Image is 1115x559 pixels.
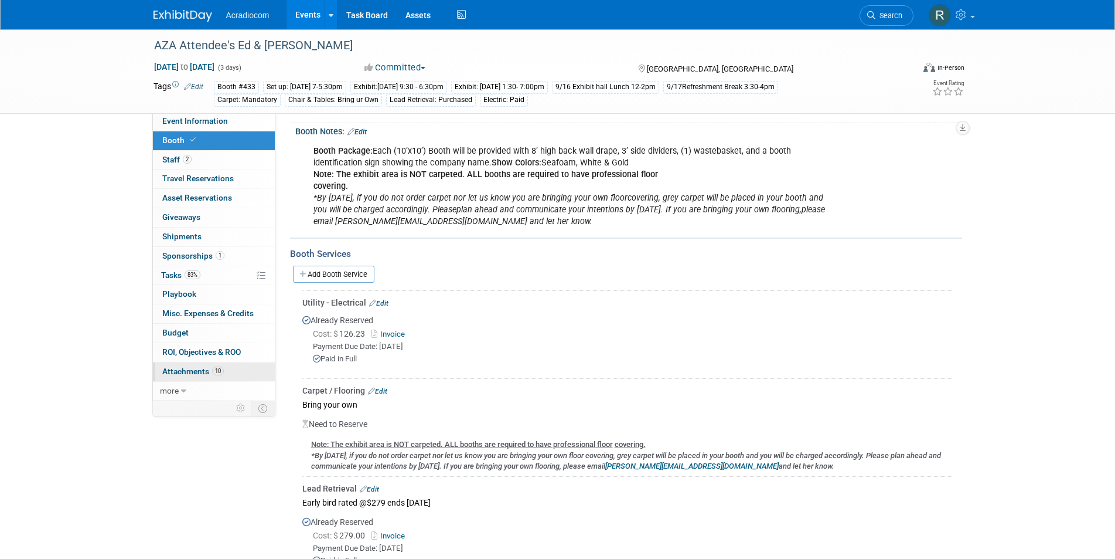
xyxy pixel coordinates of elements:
[371,531,410,540] a: Invoice
[153,170,275,188] a: Travel Reservations
[153,382,275,401] a: more
[492,158,541,168] b: Show Colors:
[663,81,778,93] div: 9/17Refreshment Break 3:30-4pm
[212,367,224,375] span: 10
[295,123,962,138] div: Booth Notes:
[480,94,528,106] div: Electric: Paid
[305,140,833,234] div: Each (10’x10’) Booth will be provided with 8’ high back wall drape, 3’ side dividers, (1) wasteba...
[162,347,241,357] span: ROI, Objectives & ROO
[313,329,370,338] span: 126.23
[371,330,410,338] a: Invoice
[153,266,275,285] a: Tasks83%
[162,212,200,222] span: Giveaways
[369,299,388,307] a: Edit
[162,328,189,337] span: Budget
[615,440,646,449] u: covering.
[153,112,275,131] a: Event Information
[347,128,367,136] a: Edit
[451,81,548,93] div: Exhibit: [DATE] 1:30- 7:00pm
[285,94,382,106] div: Chair & Tables: Bring ur Own
[386,94,476,106] div: Lead Retrieval: Purchased
[162,232,202,241] span: Shipments
[153,343,275,362] a: ROI, Objectives & ROO
[150,35,896,56] div: AZA Attendee's Ed & [PERSON_NAME]
[263,81,346,93] div: Set up: [DATE] 7-5:30pm
[647,65,793,73] span: [GEOGRAPHIC_DATA], [GEOGRAPHIC_DATA]
[162,155,192,164] span: Staff
[313,146,373,156] b: Booth Package:
[313,341,953,353] div: Payment Due Date: [DATE]
[923,63,935,72] img: Format-Inperson.png
[605,462,779,470] a: [PERSON_NAME][EMAIL_ADDRESS][DOMAIN_NAME]
[162,251,224,260] span: Sponsorships
[302,494,953,510] div: Early bird rated @$279 ends [DATE]
[154,80,203,107] td: Tags
[929,4,951,26] img: Ronald Tralle
[160,386,179,395] span: more
[313,354,953,365] div: Paid in Full
[360,485,379,493] a: Edit
[844,61,965,79] div: Event Format
[302,397,953,412] div: Bring your own
[226,11,270,20] span: Acradiocom
[185,270,200,279] span: 83%
[302,385,953,397] div: Carpet / Flooring
[153,304,275,323] a: Misc. Expenses & Credits
[875,11,902,20] span: Search
[179,62,190,72] span: to
[302,412,953,472] div: Need to Reserve
[251,401,275,416] td: Toggle Event Tabs
[214,94,281,106] div: Carpet: Mandatory
[190,137,196,143] i: Booth reservation complete
[153,324,275,343] a: Budget
[162,116,228,126] span: Event Information
[313,543,953,554] div: Payment Due Date: [DATE]
[937,63,964,72] div: In-Person
[302,309,953,374] div: Already Reserved
[313,531,370,540] span: 279.00
[311,440,613,449] u: Note: The exhibit area is NOT carpeted. ALL booths are required to have professional floor
[153,362,275,381] a: Attachments10
[162,309,254,318] span: Misc. Expenses & Credits
[162,174,234,183] span: Travel Reservations
[360,62,430,74] button: Committed
[313,170,658,179] b: Note: The exhibit area is NOT carpeted. ALL booths are required to have professional floor
[162,289,196,299] span: Playbook
[153,189,275,208] a: Asset Reservations
[153,131,275,150] a: Booth
[154,62,215,72] span: [DATE] [DATE]
[217,64,241,72] span: (3 days)
[860,5,913,26] a: Search
[552,81,659,93] div: 9/16 Exhibit hall Lunch 12-2pm
[154,10,212,22] img: ExhibitDay
[214,81,259,93] div: Booth #433
[153,151,275,170] a: Staff2
[153,285,275,304] a: Playbook
[368,387,387,395] a: Edit
[153,208,275,227] a: Giveaways
[216,251,224,260] span: 1
[313,329,339,338] span: Cost: $
[302,297,953,309] div: Utility - Electrical
[162,367,224,376] span: Attachments
[311,451,941,471] i: *By [DATE], if you do not order carpet nor let us know you are bringing your own floor covering, ...
[161,270,200,280] span: Tasks
[293,266,374,283] a: Add Booth Service
[313,193,628,203] i: *By [DATE], if you do not order carpet nor let us know you are bringing your own floor
[456,205,802,215] i: plan ahead and communicate your intentions by [DATE]. If you are bringing your own flooring,
[184,83,203,91] a: Edit
[153,228,275,246] a: Shipments
[231,401,251,416] td: Personalize Event Tab Strip
[153,247,275,266] a: Sponsorships1
[932,80,964,86] div: Event Rating
[290,248,962,260] div: Booth Services
[162,193,232,202] span: Asset Reservations
[313,531,339,540] span: Cost: $
[162,135,198,145] span: Booth
[302,483,953,494] div: Lead Retrieval
[350,81,447,93] div: Exhibit:[DATE] 9:30 - 6:30pm
[183,155,192,164] span: 2
[313,181,348,191] b: covering.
